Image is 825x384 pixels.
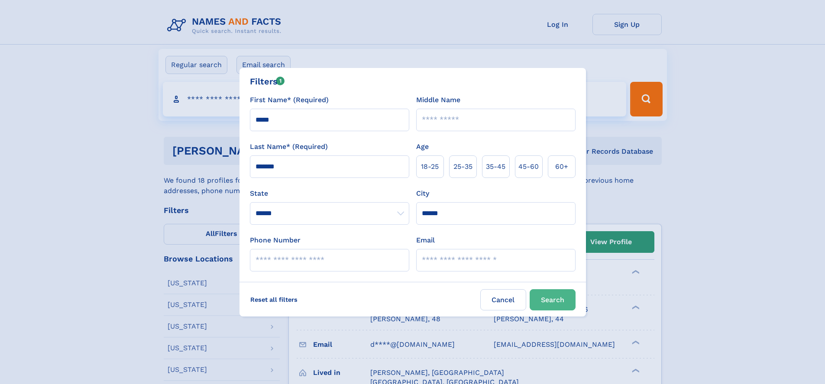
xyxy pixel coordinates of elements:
label: First Name* (Required) [250,95,329,105]
span: 25‑35 [453,161,472,172]
label: Email [416,235,435,245]
span: 60+ [555,161,568,172]
label: Last Name* (Required) [250,142,328,152]
label: City [416,188,429,199]
label: Age [416,142,429,152]
span: 45‑60 [518,161,539,172]
button: Search [530,289,576,310]
label: Middle Name [416,95,460,105]
span: 35‑45 [486,161,505,172]
label: State [250,188,409,199]
label: Cancel [480,289,526,310]
div: Filters [250,75,285,88]
span: 18‑25 [421,161,439,172]
label: Reset all filters [245,289,303,310]
label: Phone Number [250,235,301,245]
